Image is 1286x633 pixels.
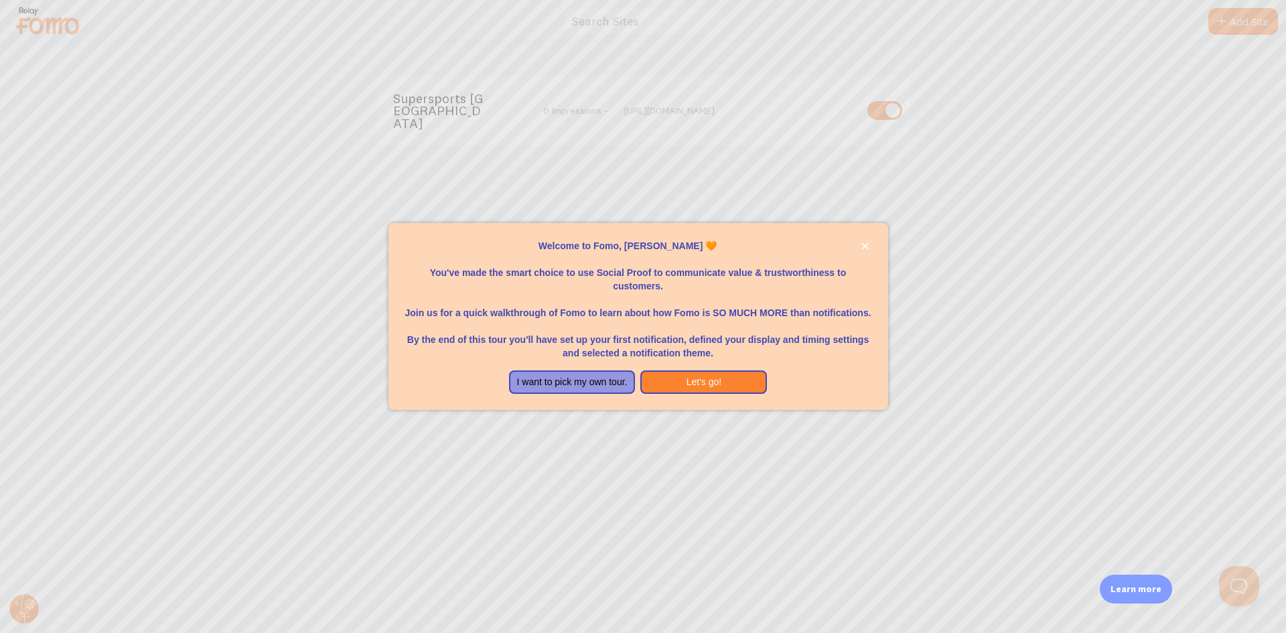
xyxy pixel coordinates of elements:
div: Learn more [1100,575,1172,604]
button: Let's go! [640,370,767,395]
p: By the end of this tour you'll have set up your first notification, defined your display and timi... [405,320,872,360]
button: I want to pick my own tour. [509,370,636,395]
p: Join us for a quick walkthrough of Fomo to learn about how Fomo is SO MUCH MORE than notifications. [405,293,872,320]
button: close, [858,239,872,253]
p: You've made the smart choice to use Social Proof to communicate value & trustworthiness to custom... [405,253,872,293]
div: Welcome to Fomo, Duc Nguyen 🧡You&amp;#39;ve made the smart choice to use Social Proof to communic... [388,223,888,411]
p: Welcome to Fomo, [PERSON_NAME] 🧡 [405,239,872,253]
p: Learn more [1111,583,1161,595]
